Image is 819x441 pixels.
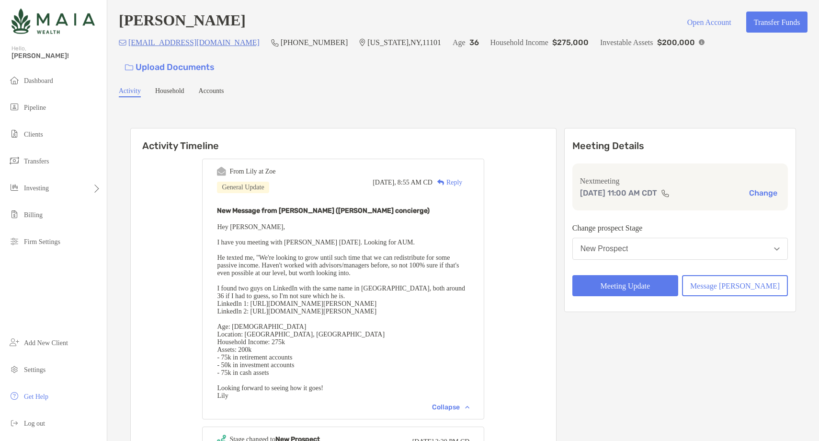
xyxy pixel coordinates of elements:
[9,155,20,166] img: transfers icon
[119,87,141,97] a: Activity
[432,177,462,187] div: Reply
[24,77,53,84] span: Dashboard
[572,222,788,234] p: Change prospect Stage
[229,168,275,175] div: From Lily at Zoe
[24,158,49,165] span: Transfers
[199,87,224,97] a: Accounts
[9,74,20,86] img: dashboard icon
[155,87,184,97] a: Household
[580,244,628,253] div: New Prospect
[9,182,20,193] img: investing icon
[217,207,430,215] b: New Message from [PERSON_NAME] ([PERSON_NAME] concierge)
[9,128,20,139] img: clients icon
[774,247,780,251] img: Open dropdown arrow
[24,339,68,347] span: Add New Client
[465,406,469,408] img: Chevron icon
[580,187,657,199] p: [DATE] 11:00 AM CDT
[9,417,20,429] img: logout icon
[600,36,653,48] p: Investable Assets
[24,420,45,427] span: Log out
[125,64,133,71] img: button icon
[9,209,20,220] img: billing icon
[490,36,548,48] p: Household Income
[271,39,279,46] img: Phone Icon
[119,57,221,78] a: Upload Documents
[469,36,479,48] p: 36
[9,235,20,247] img: firm-settings icon
[580,175,780,187] p: Next meeting
[24,393,48,400] span: Get Help
[9,363,20,375] img: settings icon
[24,238,60,245] span: Firm Settings
[24,131,43,138] span: Clients
[24,104,46,111] span: Pipeline
[437,179,444,186] img: Reply icon
[682,275,788,296] button: Message [PERSON_NAME]
[680,12,739,33] button: Open Account
[128,36,260,48] p: [EMAIL_ADDRESS][DOMAIN_NAME]
[24,211,43,219] span: Billing
[398,179,432,186] span: 8:55 AM CD
[373,179,396,186] span: [DATE],
[119,40,126,46] img: Email Icon
[9,390,20,402] img: get-help icon
[24,185,49,192] span: Investing
[453,36,466,48] p: Age
[367,36,441,48] p: [US_STATE] , NY , 11101
[746,188,780,198] button: Change
[119,12,246,33] h4: [PERSON_NAME]
[217,223,465,399] span: Hey [PERSON_NAME], I have you meeting with [PERSON_NAME] [DATE]. Looking for AUM. He texted me, "...
[9,101,20,113] img: pipeline icon
[572,238,788,260] button: New Prospect
[24,366,45,373] span: Settings
[572,140,788,152] p: Meeting Details
[552,36,589,48] p: $275,000
[699,39,705,45] img: Info Icon
[11,52,101,60] span: [PERSON_NAME]!
[217,182,269,193] div: General Update
[432,403,469,411] div: Collapse
[746,12,808,33] button: Transfer Funds
[572,275,678,296] button: Meeting Update
[131,128,556,151] h6: Activity Timeline
[217,167,226,176] img: Event icon
[661,189,670,197] img: communication type
[281,36,348,48] p: [PHONE_NUMBER]
[359,39,365,46] img: Location Icon
[9,337,20,348] img: add_new_client icon
[657,36,695,48] p: $200,000
[11,4,95,38] img: Zoe Logo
